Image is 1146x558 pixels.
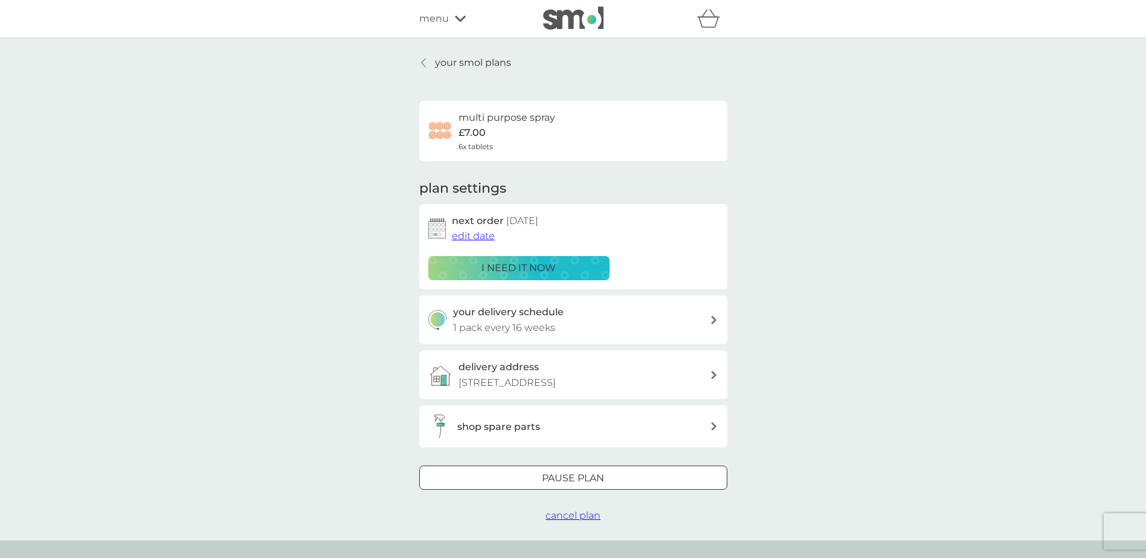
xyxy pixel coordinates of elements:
[459,359,539,375] h3: delivery address
[428,256,610,280] button: i need it now
[543,7,604,30] img: smol
[419,295,727,344] button: your delivery schedule1 pack every 16 weeks
[452,230,495,242] span: edit date
[459,125,486,141] p: £7.00
[546,510,600,521] span: cancel plan
[453,304,564,320] h3: your delivery schedule
[546,508,600,524] button: cancel plan
[459,375,556,391] p: [STREET_ADDRESS]
[419,466,727,490] button: Pause plan
[459,141,493,152] span: 6x tablets
[435,55,511,71] p: your smol plans
[428,119,452,143] img: multi purpose spray
[481,260,556,276] p: i need it now
[697,7,727,31] div: basket
[419,350,727,399] a: delivery address[STREET_ADDRESS]
[419,11,449,27] span: menu
[452,213,538,229] h2: next order
[542,470,604,486] p: Pause plan
[452,228,495,244] button: edit date
[457,419,540,435] h3: shop spare parts
[419,179,506,198] h2: plan settings
[419,405,727,447] button: shop spare parts
[459,110,555,126] h6: multi purpose spray
[506,215,538,226] span: [DATE]
[419,55,511,71] a: your smol plans
[453,320,555,336] p: 1 pack every 16 weeks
